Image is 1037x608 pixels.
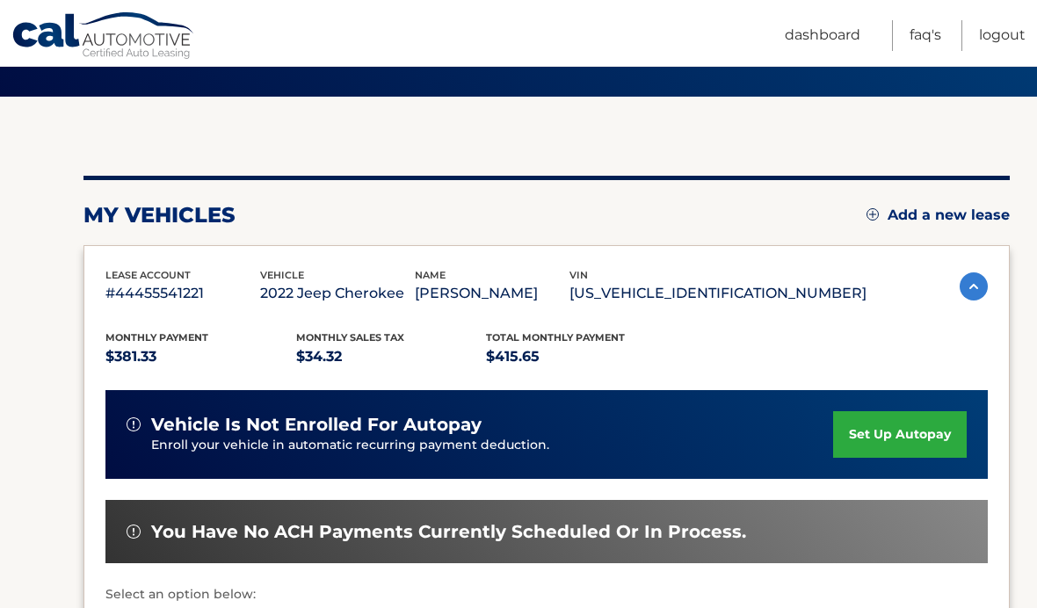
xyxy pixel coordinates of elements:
[486,331,625,344] span: Total Monthly Payment
[105,584,988,605] p: Select an option below:
[415,269,446,281] span: name
[296,344,487,369] p: $34.32
[415,281,569,306] p: [PERSON_NAME]
[833,411,967,458] a: set up autopay
[867,206,1010,224] a: Add a new lease
[105,269,191,281] span: lease account
[260,281,415,306] p: 2022 Jeep Cherokee
[105,281,260,306] p: #44455541221
[83,202,236,228] h2: my vehicles
[151,436,833,455] p: Enroll your vehicle in automatic recurring payment deduction.
[785,20,860,51] a: Dashboard
[151,414,482,436] span: vehicle is not enrolled for autopay
[867,208,879,221] img: add.svg
[569,281,867,306] p: [US_VEHICLE_IDENTIFICATION_NUMBER]
[960,272,988,300] img: accordion-active.svg
[105,331,208,344] span: Monthly Payment
[910,20,941,51] a: FAQ's
[105,344,296,369] p: $381.33
[569,269,588,281] span: vin
[979,20,1026,51] a: Logout
[127,525,141,539] img: alert-white.svg
[127,417,141,431] img: alert-white.svg
[486,344,677,369] p: $415.65
[296,331,404,344] span: Monthly sales Tax
[260,269,304,281] span: vehicle
[11,11,196,62] a: Cal Automotive
[151,521,746,543] span: You have no ACH payments currently scheduled or in process.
